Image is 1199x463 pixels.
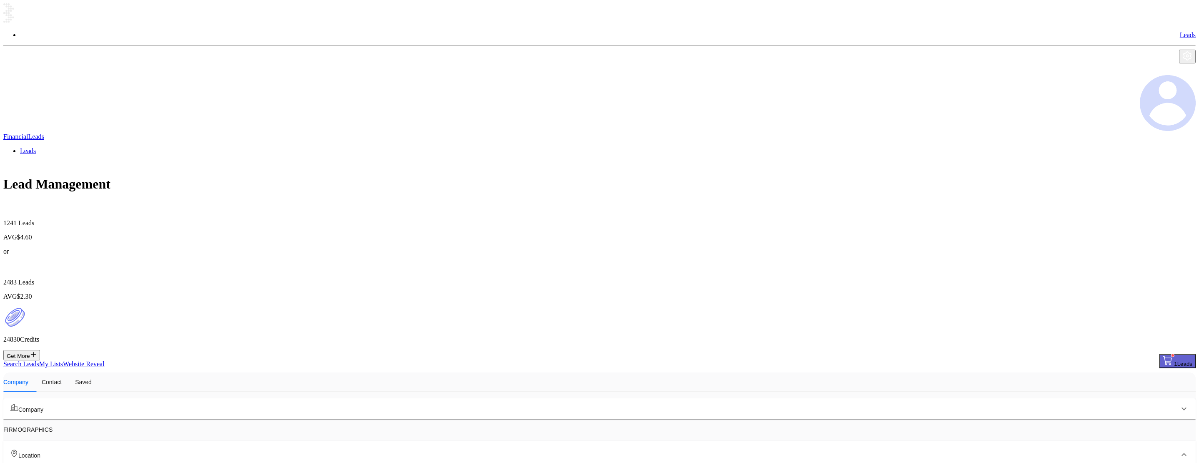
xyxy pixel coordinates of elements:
span: Location [10,449,40,460]
p: or [3,248,1196,255]
a: Leads [28,133,44,140]
p: AVG [3,234,1196,241]
p: Leads [3,279,1196,286]
button: 1Leads [1159,354,1196,368]
img: iconSetting [1182,51,1192,61]
span: $4.60 [17,234,32,241]
div: Company [3,398,1196,419]
h1: Lead Management [3,176,1196,192]
img: logo [3,3,137,23]
a: Leads [20,147,36,154]
p: Leads [3,219,1196,227]
a: Search Leads [3,360,39,367]
p: FIRMOGRAPHICS [3,425,1196,434]
button: Get More [3,350,40,360]
div: Saved [75,377,92,387]
p: AVG [3,293,1196,300]
a: My Lists [39,360,63,367]
img: iconNotification [1177,63,1187,73]
img: user [1140,75,1196,131]
span: 2483 [3,279,17,286]
span: 1241 [3,219,17,226]
span: $2.30 [17,293,32,300]
a: Financial [3,133,28,140]
a: Leads [1180,31,1196,38]
span: Company [10,403,43,414]
a: Website Reveal [63,360,105,367]
div: Company [3,377,28,387]
p: 24830 Credits [3,336,1196,343]
div: Contact [42,377,62,387]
